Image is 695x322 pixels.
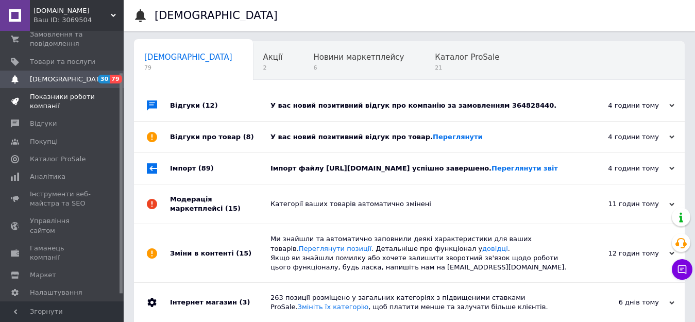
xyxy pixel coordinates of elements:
span: Каталог ProSale [30,155,86,164]
a: Змініть їх категорію [298,303,369,311]
div: 263 позиції розміщено у загальних категоріях з підвищеними ставками ProSale. , щоб платити менше ... [270,293,571,312]
span: [DEMOGRAPHIC_DATA] [30,75,106,84]
div: Імпорт файлу [URL][DOMAIN_NAME] успішно завершено. [270,164,571,173]
span: Показники роботи компанії [30,92,95,111]
div: 11 годин тому [571,199,674,209]
div: У вас новий позитивний відгук про компанію за замовленням 364828440. [270,101,571,110]
span: Акції [263,53,283,62]
span: Маркет [30,270,56,280]
div: Інтернет магазин [170,283,270,322]
div: Зміни в контенті [170,224,270,282]
span: 30 [98,75,110,83]
div: У вас новий позитивний відгук про товар. [270,132,571,142]
div: 6 днів тому [571,298,674,307]
span: (3) [239,298,250,306]
span: (15) [236,249,251,257]
a: довідці [482,245,508,252]
span: KUPICOM.TOP [33,6,111,15]
div: Модерація маркетплейсі [170,184,270,224]
span: 79 [144,64,232,72]
div: Відгуки [170,90,270,121]
span: Управління сайтом [30,216,95,235]
a: Переглянути звіт [491,164,558,172]
button: Чат з покупцем [672,259,692,280]
a: Переглянути [433,133,483,141]
span: (89) [198,164,214,172]
span: (12) [202,101,218,109]
div: Ваш ID: 3069504 [33,15,124,25]
span: Відгуки [30,119,57,128]
span: 2 [263,64,283,72]
div: 4 години тому [571,164,674,173]
span: Налаштування [30,288,82,297]
span: (15) [225,205,241,212]
div: Категорії ваших товарів автоматично змінені [270,199,571,209]
div: 4 години тому [571,132,674,142]
span: Інструменти веб-майстра та SEO [30,190,95,208]
span: Покупці [30,137,58,146]
span: Гаманець компанії [30,244,95,262]
div: Ми знайшли та автоматично заповнили деякі характеристики для ваших товарів. . Детальніше про функ... [270,234,571,272]
div: 4 години тому [571,101,674,110]
div: 12 годин тому [571,249,674,258]
span: Замовлення та повідомлення [30,30,95,48]
span: 21 [435,64,499,72]
span: 6 [313,64,404,72]
span: 79 [110,75,122,83]
h1: [DEMOGRAPHIC_DATA] [155,9,278,22]
span: [DEMOGRAPHIC_DATA] [144,53,232,62]
span: (8) [243,133,254,141]
a: Переглянути позиції [299,245,371,252]
span: Аналітика [30,172,65,181]
div: Імпорт [170,153,270,184]
div: Відгуки про товар [170,122,270,152]
span: Каталог ProSale [435,53,499,62]
span: Новини маркетплейсу [313,53,404,62]
span: Товари та послуги [30,57,95,66]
